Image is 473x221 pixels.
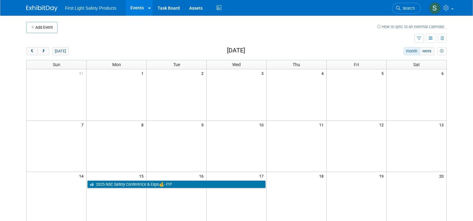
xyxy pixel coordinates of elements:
[26,47,38,55] button: prev
[78,172,86,180] span: 14
[440,49,444,53] i: Personalize Calendar
[429,2,441,14] img: Steph Willemsen
[112,62,121,67] span: Mon
[379,172,386,180] span: 19
[437,47,447,55] button: myCustomButton
[354,62,359,67] span: Fri
[259,121,266,129] span: 10
[293,62,300,67] span: Thu
[141,121,146,129] span: 8
[201,121,206,129] span: 9
[319,172,326,180] span: 18
[400,6,415,11] span: Search
[377,24,447,29] a: How to sync to an external calendar...
[52,47,69,55] button: [DATE]
[26,5,58,12] img: ExhibitDay
[413,62,420,67] span: Sat
[65,6,116,11] span: First Light Safety Products
[441,69,446,77] span: 6
[319,121,326,129] span: 11
[141,69,146,77] span: 1
[138,172,146,180] span: 15
[199,172,206,180] span: 16
[53,62,60,67] span: Sun
[227,47,245,54] h2: [DATE]
[381,69,386,77] span: 5
[78,69,86,77] span: 31
[232,62,241,67] span: Wed
[38,47,49,55] button: next
[379,121,386,129] span: 12
[439,172,446,180] span: 20
[420,47,434,55] button: week
[259,172,266,180] span: 17
[81,121,86,129] span: 7
[392,3,421,14] a: Search
[87,180,266,189] a: 2025 NSC Safety Conference & Expo💰- ITP
[26,22,58,33] button: Add Event
[404,47,420,55] button: month
[173,62,180,67] span: Tue
[439,121,446,129] span: 13
[261,69,266,77] span: 3
[321,69,326,77] span: 4
[201,69,206,77] span: 2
